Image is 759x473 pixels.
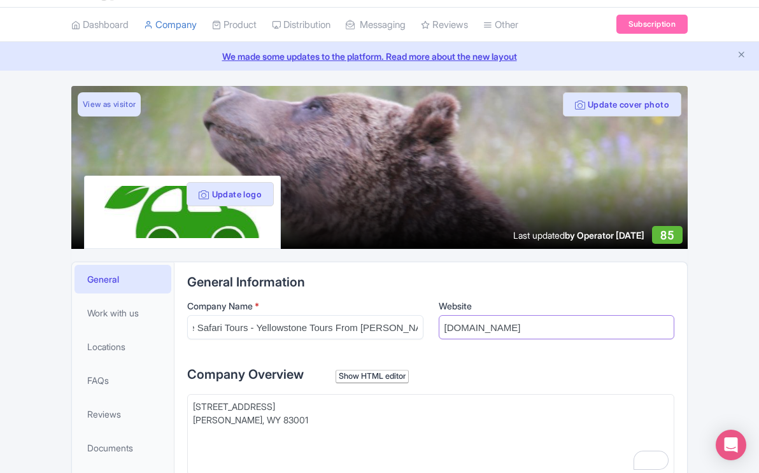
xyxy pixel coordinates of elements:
[87,340,125,353] span: Locations
[187,367,304,382] span: Company Overview
[78,92,141,116] a: View as visitor
[87,407,121,421] span: Reviews
[716,430,746,460] div: Open Intercom Messenger
[187,275,674,289] h2: General Information
[346,8,406,43] a: Messaging
[187,300,253,311] span: Company Name
[74,265,171,293] a: General
[74,299,171,327] a: Work with us
[87,374,109,387] span: FAQs
[144,8,197,43] a: Company
[71,8,129,43] a: Dashboard
[74,434,171,462] a: Documents
[74,366,171,395] a: FAQs
[439,300,472,311] span: Website
[660,229,674,242] span: 85
[513,229,644,242] div: Last updated
[8,50,751,63] a: We made some updates to the platform. Read more about the new layout
[483,8,518,43] a: Other
[74,332,171,361] a: Locations
[272,8,330,43] a: Distribution
[87,272,119,286] span: General
[104,186,261,238] img: xpsqlcmfnqffmy1pekmf.jpg
[563,92,681,116] button: Update cover photo
[87,306,139,320] span: Work with us
[193,400,669,427] div: [STREET_ADDRESS] [PERSON_NAME], WY 83001
[87,441,133,455] span: Documents
[336,370,409,383] div: Show HTML editor
[565,230,644,241] span: by Operator [DATE]
[212,8,257,43] a: Product
[187,182,274,206] button: Update logo
[616,15,688,34] a: Subscription
[737,48,746,63] button: Close announcement
[74,400,171,428] a: Reviews
[421,8,468,43] a: Reviews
